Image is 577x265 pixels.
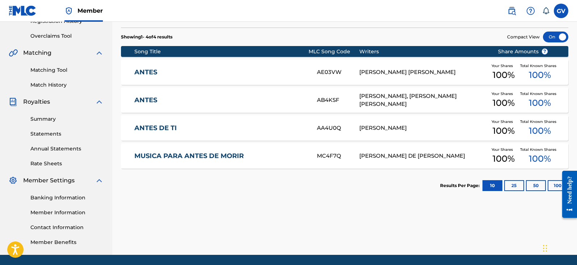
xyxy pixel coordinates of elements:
img: Top Rightsholder [64,7,73,15]
a: Match History [30,81,104,89]
img: search [507,7,516,15]
div: Help [523,4,538,18]
img: MLC Logo [9,5,37,16]
button: 10 [482,180,502,191]
span: Matching [23,49,51,57]
span: 100 % [493,96,515,109]
img: Member Settings [9,176,17,185]
span: Member [78,7,103,15]
p: Results Per Page: [440,182,481,189]
span: 100 % [493,69,515,82]
button: 25 [504,180,524,191]
iframe: Chat Widget [541,230,577,265]
div: Arrastrar [543,237,547,259]
span: Your Shares [492,119,516,124]
span: 100 % [493,124,515,137]
span: Total Known Shares [520,119,559,124]
a: Statements [30,130,104,138]
span: Share Amounts [498,48,548,55]
span: Total Known Shares [520,63,559,69]
div: Widget de chat [541,230,577,265]
div: AA4U0Q [317,124,359,132]
a: MUSICA PARA ANTES DE MORIR [134,152,307,160]
div: AE03VW [317,68,359,76]
span: 100 % [529,69,551,82]
a: Member Information [30,209,104,216]
span: 100 % [529,124,551,137]
span: Total Known Shares [520,91,559,96]
a: Overclaims Tool [30,32,104,40]
div: [PERSON_NAME] [359,124,487,132]
img: expand [95,98,104,106]
div: Notifications [542,7,549,15]
span: 100 % [529,152,551,165]
img: help [526,7,535,15]
span: Your Shares [492,63,516,69]
a: Rate Sheets [30,160,104,167]
div: [PERSON_NAME] [PERSON_NAME] [359,68,487,76]
span: Member Settings [23,176,75,185]
div: MLC Song Code [309,48,360,55]
button: 100 [548,180,568,191]
span: Royalties [23,98,50,106]
span: Compact View [507,34,540,40]
div: Song Title [134,48,309,55]
a: Member Benefits [30,239,104,246]
a: ANTES [134,68,307,76]
div: User Menu [554,4,568,18]
span: 100 % [493,152,515,165]
a: ANTES [134,96,307,104]
div: [PERSON_NAME], [PERSON_NAME] [PERSON_NAME] [359,92,487,108]
a: Annual Statements [30,145,104,153]
p: Showing 1 - 4 of 4 results [121,34,172,40]
a: Banking Information [30,194,104,202]
img: expand [95,49,104,57]
a: Matching Tool [30,66,104,74]
img: Matching [9,49,18,57]
iframe: Resource Center [557,165,577,223]
div: Writers [359,48,487,55]
img: expand [95,176,104,185]
a: ANTES DE TI [134,124,307,132]
span: Your Shares [492,147,516,152]
div: [PERSON_NAME] DE [PERSON_NAME] [359,152,487,160]
span: Total Known Shares [520,147,559,152]
img: Royalties [9,98,17,106]
span: 100 % [529,96,551,109]
a: Summary [30,115,104,123]
div: AB4KSF [317,96,359,104]
a: Contact Information [30,224,104,231]
div: MC4F7Q [317,152,359,160]
span: ? [542,49,548,54]
span: Your Shares [492,91,516,96]
a: Public Search [505,4,519,18]
button: 50 [526,180,546,191]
